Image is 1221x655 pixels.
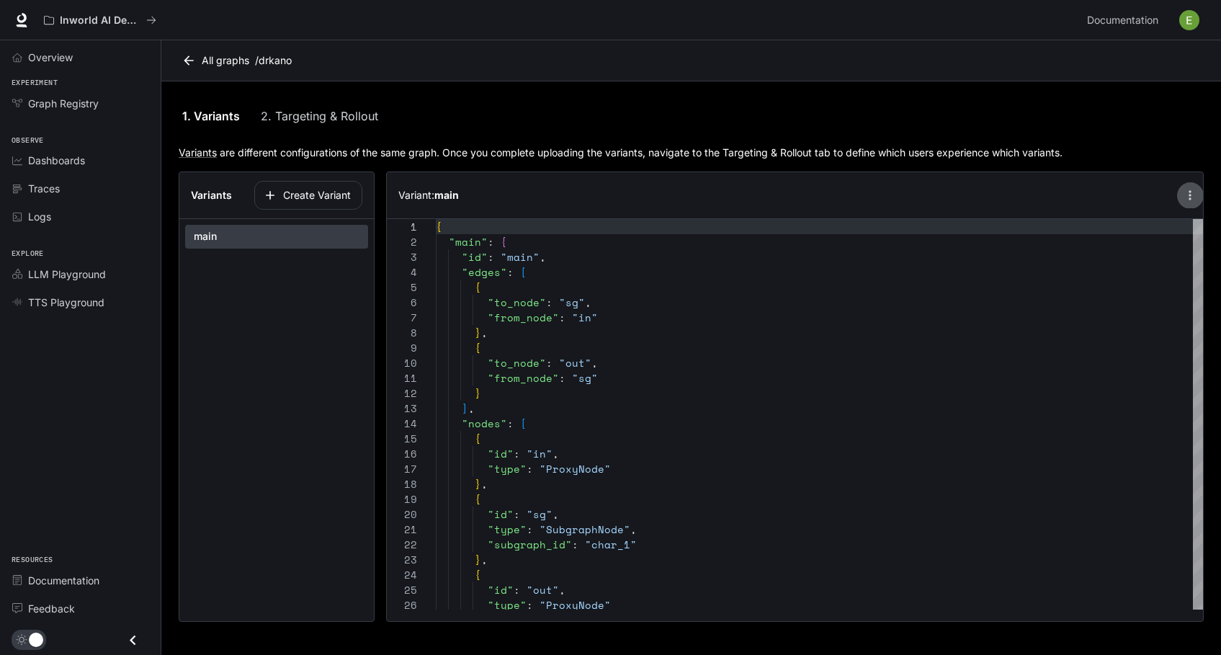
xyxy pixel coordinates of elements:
[387,476,417,491] div: 18
[481,476,488,491] span: ,
[488,537,572,552] span: "subgraph_id"
[387,582,417,597] div: 25
[527,461,533,476] span: :
[29,631,43,647] span: Dark mode toggle
[387,401,417,416] div: 13
[475,431,481,446] span: {
[6,568,155,593] a: Documentation
[6,148,155,173] a: Dashboards
[254,181,362,210] button: Create Variant
[387,567,417,582] div: 24
[514,507,520,522] span: :
[462,401,468,416] span: ]
[488,446,514,461] span: "id"
[434,189,459,201] b: main
[28,153,85,168] span: Dashboards
[572,537,578,552] span: :
[387,597,417,612] div: 26
[527,507,553,522] span: "sg"
[387,310,417,325] div: 7
[28,181,60,196] span: Traces
[488,597,527,612] span: "type"
[475,325,481,340] span: }
[28,573,99,588] span: Documentation
[527,446,553,461] span: "in"
[398,188,459,202] h6: Variant:
[6,290,155,315] a: TTS Playground
[387,280,417,295] div: 5
[387,325,417,340] div: 8
[37,6,163,35] button: All workspaces
[436,219,442,234] span: {
[501,249,540,264] span: "main"
[28,209,51,224] span: Logs
[501,234,507,249] span: {
[387,416,417,431] div: 14
[28,295,104,310] span: TTS Playground
[520,416,527,431] span: [
[507,416,514,431] span: :
[488,295,546,310] span: "to_node"
[520,264,527,280] span: [
[546,295,553,310] span: :
[488,582,514,597] span: "id"
[540,249,546,264] span: ,
[559,355,591,370] span: "out"
[6,204,155,229] a: Logs
[387,446,417,461] div: 16
[462,264,507,280] span: "edges"
[387,295,417,310] div: 6
[559,310,565,325] span: :
[488,461,527,476] span: "type"
[514,446,520,461] span: :
[387,507,417,522] div: 20
[546,355,553,370] span: :
[6,596,155,621] a: Feedback
[527,522,533,537] span: :
[387,234,417,249] div: 2
[387,386,417,401] div: 12
[28,601,75,616] span: Feedback
[488,234,494,249] span: :
[387,219,417,234] div: 1
[60,14,140,27] p: Inworld AI Demos
[591,355,598,370] span: ,
[28,96,99,111] span: Graph Registry
[481,552,488,567] span: ,
[1175,6,1204,35] button: User avatar
[6,91,155,116] a: Graph Registry
[387,370,417,386] div: 11
[540,461,611,476] span: "ProxyNode"
[553,507,559,522] span: ,
[527,582,559,597] span: "out"
[6,45,155,70] a: Overview
[1179,10,1199,30] img: User avatar
[475,476,481,491] span: }
[1087,12,1158,30] span: Documentation
[540,597,611,612] span: "ProxyNode"
[387,340,417,355] div: 9
[475,552,481,567] span: }
[179,146,217,159] a: Variants
[28,50,73,65] span: Overview
[488,522,527,537] span: "type"
[179,99,1204,133] div: lab API tabs example
[475,567,481,582] span: {
[261,99,378,133] a: 2. Targeting & Rollout
[481,325,488,340] span: ,
[475,280,481,295] span: {
[255,53,292,68] p: / drkano
[559,295,585,310] span: "sg"
[179,46,255,75] a: All graphs
[462,416,507,431] span: "nodes"
[585,537,637,552] span: "char_1"
[488,507,514,522] span: "id"
[28,267,106,282] span: LLM Playground
[387,264,417,280] div: 4
[387,491,417,507] div: 19
[191,188,232,202] h6: Variants
[179,99,243,133] a: 1. Variants
[475,340,481,355] span: {
[527,597,533,612] span: :
[387,537,417,552] div: 22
